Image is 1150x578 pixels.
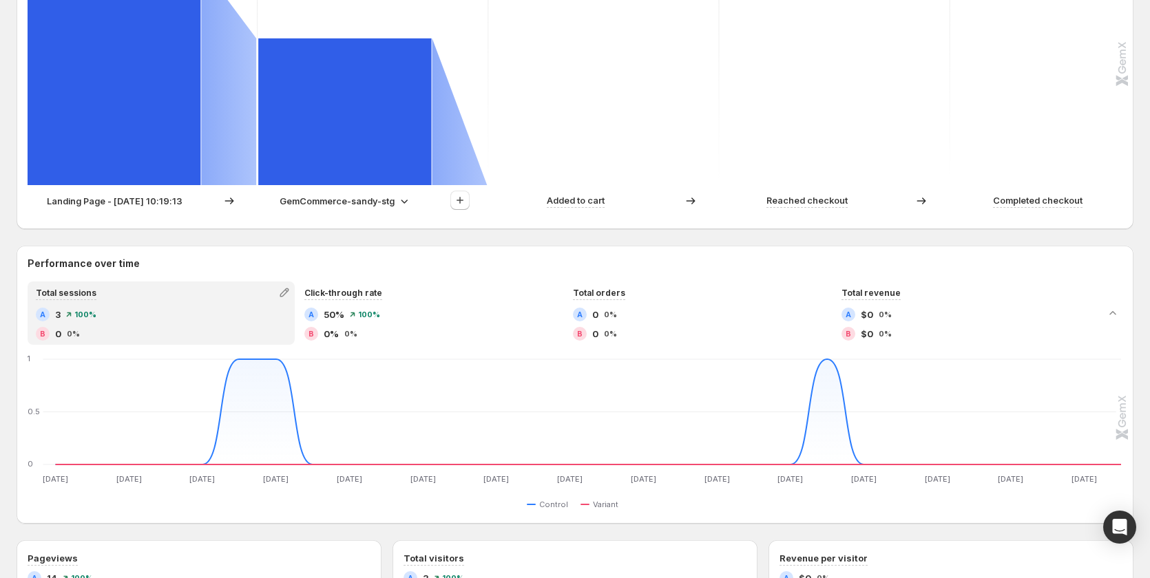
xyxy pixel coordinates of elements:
text: [DATE] [1071,474,1097,484]
text: [DATE] [631,474,656,484]
span: Click-through rate [304,288,382,298]
h2: A [577,310,583,319]
h2: B [846,330,851,338]
span: Control [539,499,568,510]
text: [DATE] [704,474,730,484]
span: 0 [592,308,598,321]
text: [DATE] [337,474,362,484]
text: [DATE] [410,474,436,484]
text: [DATE] [263,474,289,484]
span: Variant [593,499,618,510]
h3: Pageviews [28,551,78,565]
span: 100% [74,310,96,319]
span: 0% [604,310,617,319]
text: 0 [28,459,33,469]
h2: B [577,330,583,338]
button: Control [527,496,574,513]
h2: A [309,310,314,319]
div: Open Intercom Messenger [1103,511,1136,544]
span: 3 [55,308,61,321]
text: [DATE] [116,474,142,484]
h2: B [40,330,45,338]
button: Variant [581,496,624,513]
span: $0 [861,308,873,321]
span: 50% [324,308,344,321]
h3: Total visitors [404,551,464,565]
span: 0% [344,330,357,338]
text: 0.5 [28,407,40,416]
text: [DATE] [998,474,1023,484]
span: Total orders [573,288,625,298]
h3: Revenue per visitor [780,551,868,565]
span: 0% [879,310,892,319]
text: [DATE] [851,474,877,484]
span: 0% [604,330,617,338]
p: Completed checkout [993,193,1083,207]
p: Reached checkout [766,193,848,207]
p: GemCommerce-sandy-stg [280,194,395,208]
span: 0% [67,330,80,338]
text: [DATE] [925,474,950,484]
h2: A [40,310,45,319]
text: [DATE] [777,474,803,484]
span: 0% [324,327,339,341]
text: [DATE] [557,474,583,484]
text: [DATE] [483,474,509,484]
p: Landing Page - [DATE] 10:19:13 [47,194,182,208]
h2: Performance over time [28,257,1122,270]
button: Collapse chart [1103,303,1122,323]
span: Total sessions [36,288,96,298]
text: 1 [28,354,30,363]
span: $0 [861,327,873,341]
span: Total revenue [841,288,901,298]
span: 0% [879,330,892,338]
h2: A [846,310,851,319]
text: [DATE] [43,474,68,484]
span: 100% [358,310,380,319]
span: 0 [592,327,598,341]
p: Added to cart [547,193,605,207]
text: [DATE] [189,474,215,484]
h2: B [309,330,314,338]
span: 0 [55,327,61,341]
